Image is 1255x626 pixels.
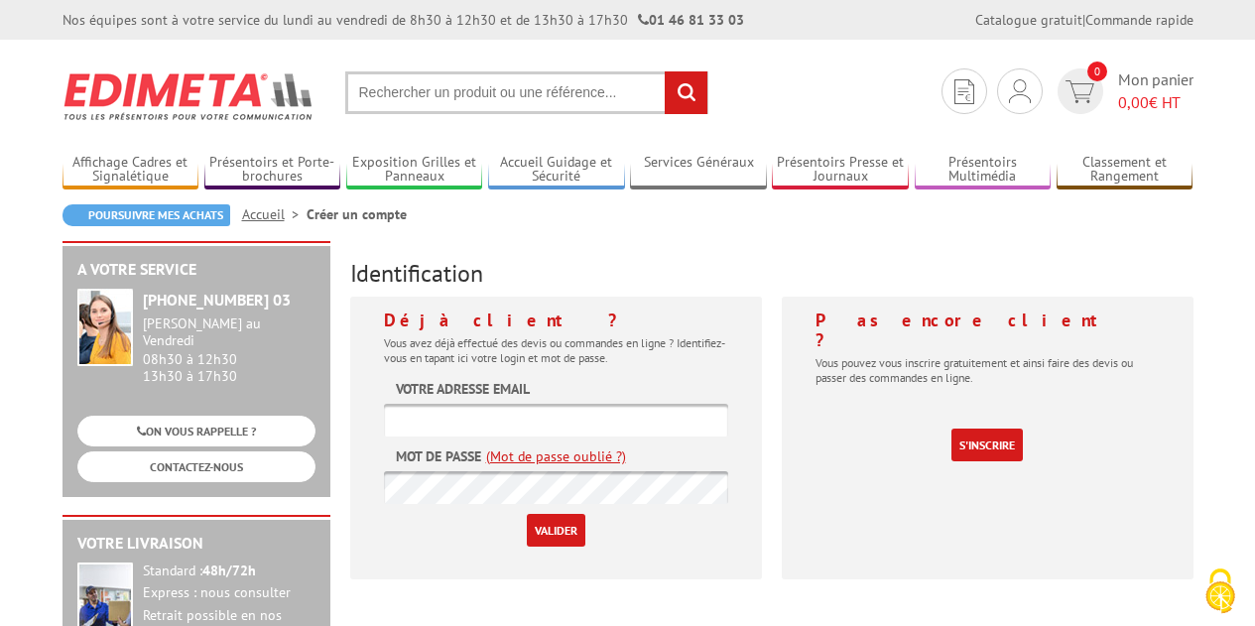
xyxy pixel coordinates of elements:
[488,154,625,187] a: Accueil Guidage et Sécurité
[307,204,407,224] li: Créer un compte
[384,335,728,365] p: Vous avez déjà effectué des devis ou commandes en ligne ? Identifiez-vous en tapant ici votre log...
[77,535,315,553] h2: Votre livraison
[486,446,626,466] a: (Mot de passe oublié ?)
[1087,62,1107,81] span: 0
[63,154,199,187] a: Affichage Cadres et Signalétique
[1009,79,1031,103] img: devis rapide
[63,60,315,133] img: Edimeta
[816,311,1160,350] h4: Pas encore client ?
[816,355,1160,385] p: Vous pouvez vous inscrire gratuitement et ainsi faire des devis ou passer des commandes en ligne.
[345,71,708,114] input: Rechercher un produit ou une référence...
[1118,68,1193,114] span: Mon panier
[143,290,291,310] strong: [PHONE_NUMBER] 03
[951,429,1023,461] a: S'inscrire
[1118,92,1149,112] span: 0,00
[396,446,481,466] label: Mot de passe
[202,562,256,579] strong: 48h/72h
[915,154,1052,187] a: Présentoirs Multimédia
[77,261,315,279] h2: A votre service
[143,315,315,349] div: [PERSON_NAME] au Vendredi
[1186,559,1255,626] button: Cookies (fenêtre modale)
[204,154,341,187] a: Présentoirs et Porte-brochures
[1053,68,1193,114] a: devis rapide 0 Mon panier 0,00€ HT
[77,289,133,366] img: widget-service.jpg
[665,71,707,114] input: rechercher
[346,154,483,187] a: Exposition Grilles et Panneaux
[772,154,909,187] a: Présentoirs Presse et Journaux
[527,514,585,547] input: Valider
[242,205,307,223] a: Accueil
[77,416,315,446] a: ON VOUS RAPPELLE ?
[1085,11,1193,29] a: Commande rapide
[1118,91,1193,114] span: € HT
[1195,566,1245,616] img: Cookies (fenêtre modale)
[63,204,230,226] a: Poursuivre mes achats
[350,261,1193,287] h3: Identification
[975,11,1082,29] a: Catalogue gratuit
[143,563,315,580] div: Standard :
[143,584,315,602] div: Express : nous consulter
[384,311,728,330] h4: Déjà client ?
[954,79,974,104] img: devis rapide
[143,315,315,384] div: 08h30 à 12h30 13h30 à 17h30
[630,154,767,187] a: Services Généraux
[1066,80,1094,103] img: devis rapide
[77,451,315,482] a: CONTACTEZ-NOUS
[1057,154,1193,187] a: Classement et Rangement
[975,10,1193,30] div: |
[638,11,744,29] strong: 01 46 81 33 03
[63,10,744,30] div: Nos équipes sont à votre service du lundi au vendredi de 8h30 à 12h30 et de 13h30 à 17h30
[396,379,530,399] label: Votre adresse email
